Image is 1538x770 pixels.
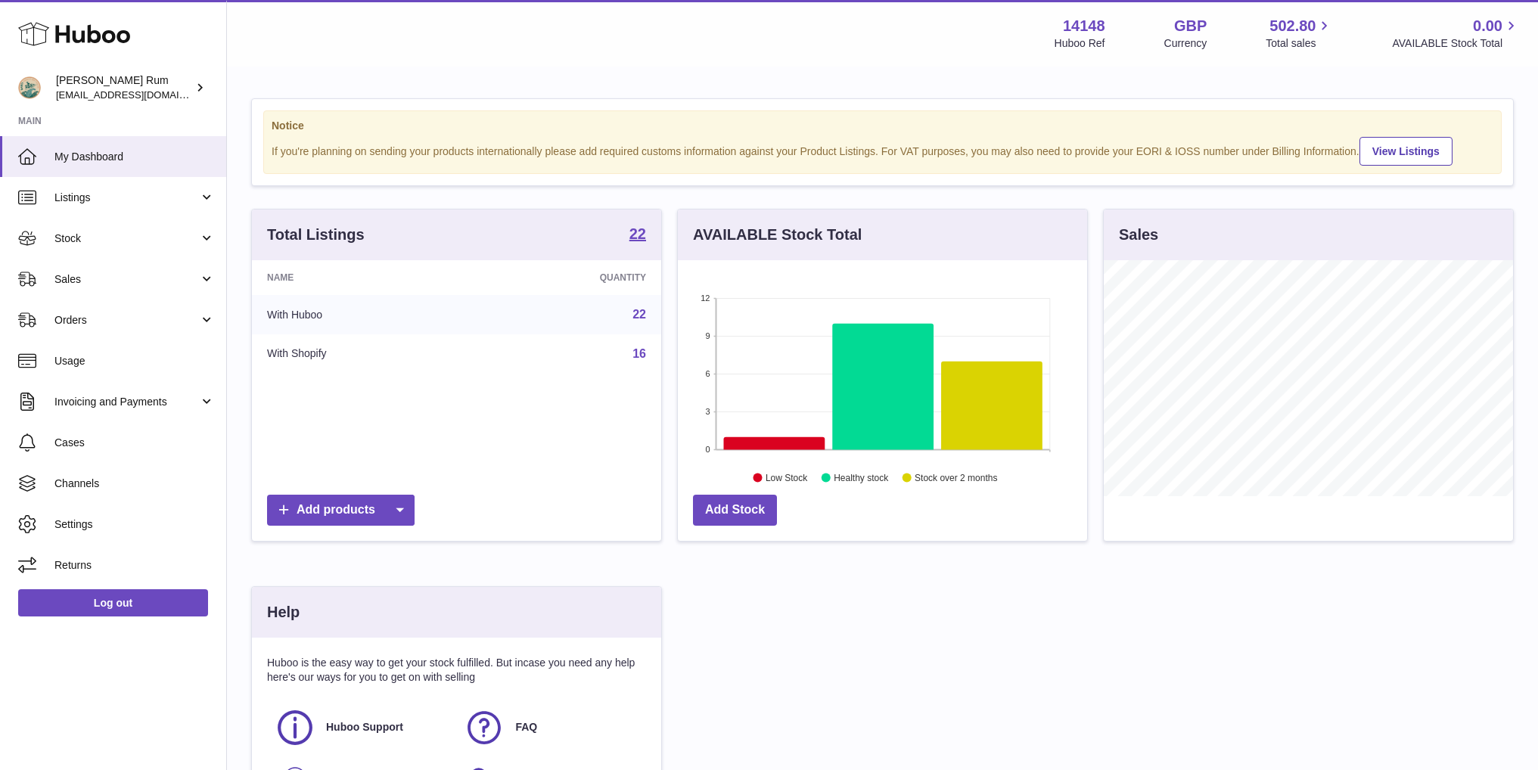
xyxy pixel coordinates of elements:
[54,354,215,368] span: Usage
[54,436,215,450] span: Cases
[252,295,473,334] td: With Huboo
[326,720,403,734] span: Huboo Support
[515,720,537,734] span: FAQ
[705,407,710,416] text: 3
[54,395,199,409] span: Invoicing and Payments
[54,313,199,328] span: Orders
[705,369,710,378] text: 6
[56,88,222,101] span: [EMAIL_ADDRESS][DOMAIN_NAME]
[54,231,199,246] span: Stock
[834,473,889,483] text: Healthy stock
[272,135,1493,166] div: If you're planning on sending your products internationally please add required customs informati...
[1164,36,1207,51] div: Currency
[629,226,646,244] a: 22
[267,656,646,685] p: Huboo is the easy way to get your stock fulfilled. But incase you need any help here's our ways f...
[54,150,215,164] span: My Dashboard
[56,73,192,102] div: [PERSON_NAME] Rum
[766,473,808,483] text: Low Stock
[915,473,997,483] text: Stock over 2 months
[701,293,710,303] text: 12
[1266,36,1333,51] span: Total sales
[267,225,365,245] h3: Total Listings
[1266,16,1333,51] a: 502.80 Total sales
[1055,36,1105,51] div: Huboo Ref
[464,707,638,748] a: FAQ
[1269,16,1316,36] span: 502.80
[54,191,199,205] span: Listings
[705,331,710,340] text: 9
[18,76,41,99] img: mail@bartirum.wales
[632,308,646,321] a: 22
[54,477,215,491] span: Channels
[1392,36,1520,51] span: AVAILABLE Stock Total
[1473,16,1502,36] span: 0.00
[54,272,199,287] span: Sales
[1392,16,1520,51] a: 0.00 AVAILABLE Stock Total
[629,226,646,241] strong: 22
[1119,225,1158,245] h3: Sales
[54,517,215,532] span: Settings
[272,119,1493,133] strong: Notice
[1174,16,1207,36] strong: GBP
[267,495,415,526] a: Add products
[252,260,473,295] th: Name
[473,260,661,295] th: Quantity
[1359,137,1453,166] a: View Listings
[693,225,862,245] h3: AVAILABLE Stock Total
[693,495,777,526] a: Add Stock
[252,334,473,374] td: With Shopify
[54,558,215,573] span: Returns
[275,707,449,748] a: Huboo Support
[18,589,208,616] a: Log out
[705,445,710,454] text: 0
[632,347,646,360] a: 16
[1063,16,1105,36] strong: 14148
[267,602,300,623] h3: Help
